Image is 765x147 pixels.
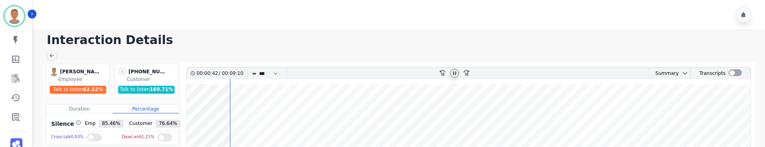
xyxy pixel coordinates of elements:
span: - [118,67,127,76]
div: Summary [649,68,678,79]
div: 00:00:42 [197,68,219,79]
span: Customer [126,120,155,127]
div: Talk to listen [118,86,175,94]
div: Transcripts [699,68,725,79]
div: / [197,68,246,79]
span: 85.46 % [99,120,124,127]
div: Percentage [113,105,179,113]
h1: Interaction Details [47,33,757,47]
div: Duration [46,105,113,113]
div: Employee [58,76,108,83]
svg: chevron down [682,70,688,77]
span: 62.22 % [83,87,103,92]
div: [PHONE_NUMBER] [129,67,169,76]
span: Emp [82,120,99,127]
div: [PERSON_NAME] [60,67,100,76]
img: Bordered avatar [5,6,24,26]
span: 160.71 % [150,87,173,92]
div: Dead air 61.21 % [122,131,155,143]
button: chevron down [678,70,688,77]
div: 00:09:10 [220,68,242,79]
div: Cross talk 0.03 % [51,131,84,143]
div: Silence [50,120,81,128]
span: 76.64 % [156,120,181,127]
div: Talk to listen [50,86,107,94]
div: Customer [127,76,176,83]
